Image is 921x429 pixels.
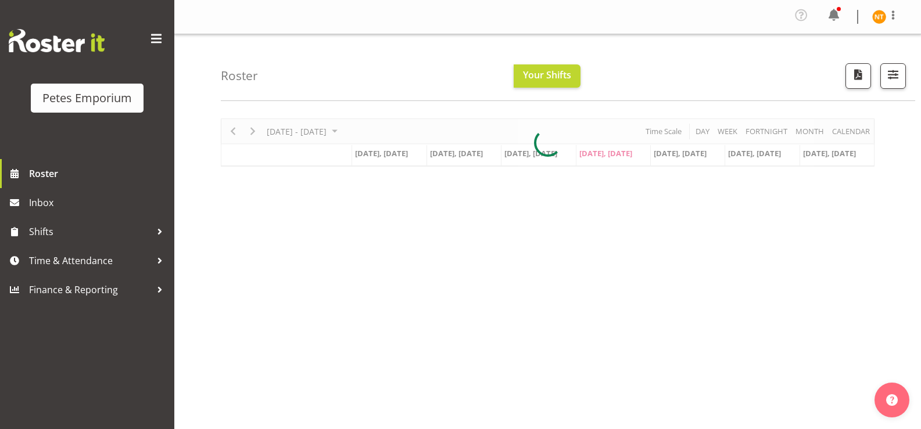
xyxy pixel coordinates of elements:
[872,10,886,24] img: nicole-thomson8388.jpg
[886,394,898,406] img: help-xxl-2.png
[42,89,132,107] div: Petes Emporium
[514,64,580,88] button: Your Shifts
[29,194,169,211] span: Inbox
[523,69,571,81] span: Your Shifts
[29,223,151,240] span: Shifts
[29,281,151,298] span: Finance & Reporting
[880,63,906,89] button: Filter Shifts
[9,29,105,52] img: Rosterit website logo
[845,63,871,89] button: Download a PDF of the roster according to the set date range.
[221,69,258,82] h4: Roster
[29,165,169,182] span: Roster
[29,252,151,269] span: Time & Attendance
